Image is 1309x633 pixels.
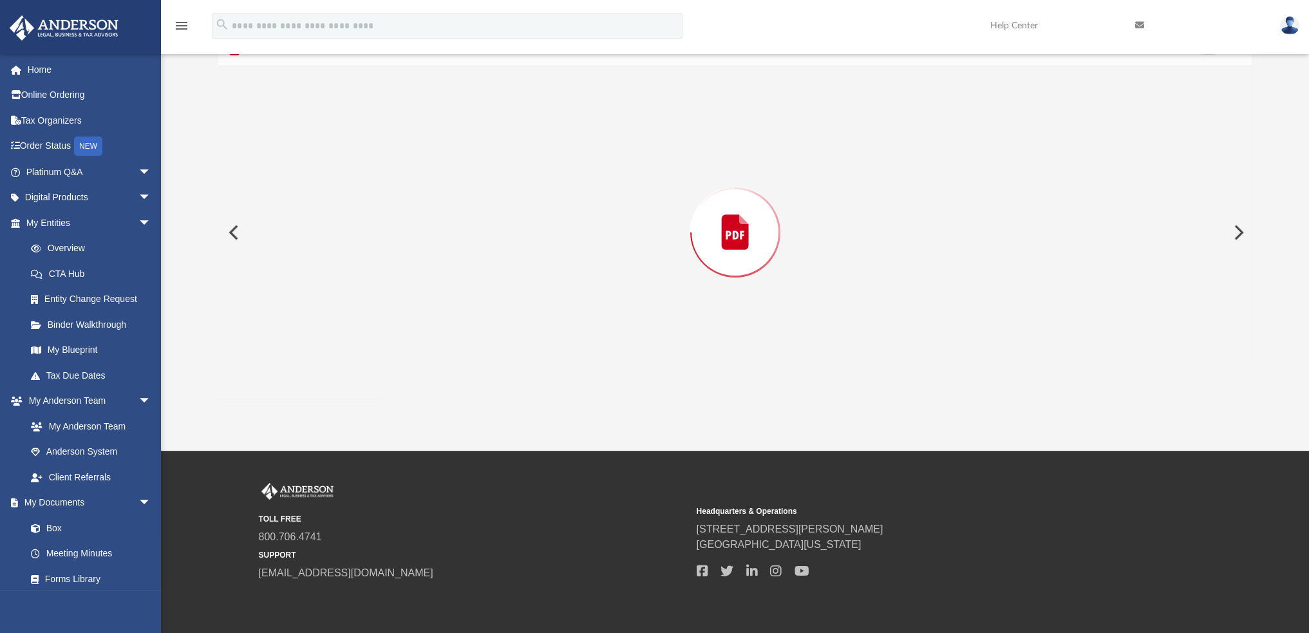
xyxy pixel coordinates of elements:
a: 800.706.4741 [259,531,322,542]
a: Tax Due Dates [18,363,171,388]
div: NEW [74,137,102,156]
a: My Anderson Teamarrow_drop_down [9,388,164,414]
a: Tax Organizers [9,108,171,133]
i: search [215,17,229,32]
img: Anderson Advisors Platinum Portal [259,483,336,500]
button: Next File [1223,214,1252,250]
a: [STREET_ADDRESS][PERSON_NAME] [697,524,883,534]
small: TOLL FREE [259,513,688,525]
a: menu [174,24,189,33]
a: [GEOGRAPHIC_DATA][US_STATE] [697,539,862,550]
span: arrow_drop_down [138,388,164,415]
a: Box [18,515,158,541]
i: menu [174,18,189,33]
span: arrow_drop_down [138,490,164,516]
a: Anderson System [18,439,164,465]
a: My Entitiesarrow_drop_down [9,210,171,236]
a: Entity Change Request [18,287,171,312]
a: Forms Library [18,566,158,592]
a: Online Ordering [9,82,171,108]
span: arrow_drop_down [138,159,164,185]
small: SUPPORT [259,549,688,561]
div: Preview [218,32,1252,399]
a: Overview [18,236,171,261]
a: Order StatusNEW [9,133,171,160]
small: Headquarters & Operations [697,505,1125,517]
a: My Blueprint [18,337,164,363]
span: arrow_drop_down [138,185,164,211]
span: arrow_drop_down [138,210,164,236]
a: My Documentsarrow_drop_down [9,490,164,516]
a: My Anderson Team [18,413,158,439]
a: Binder Walkthrough [18,312,171,337]
a: Digital Productsarrow_drop_down [9,185,171,211]
a: CTA Hub [18,261,171,287]
a: Meeting Minutes [18,541,164,567]
a: Home [9,57,171,82]
img: User Pic [1280,16,1299,35]
a: Platinum Q&Aarrow_drop_down [9,159,171,185]
a: Client Referrals [18,464,164,490]
button: Previous File [218,214,247,250]
a: [EMAIL_ADDRESS][DOMAIN_NAME] [259,567,433,578]
img: Anderson Advisors Platinum Portal [6,15,122,41]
